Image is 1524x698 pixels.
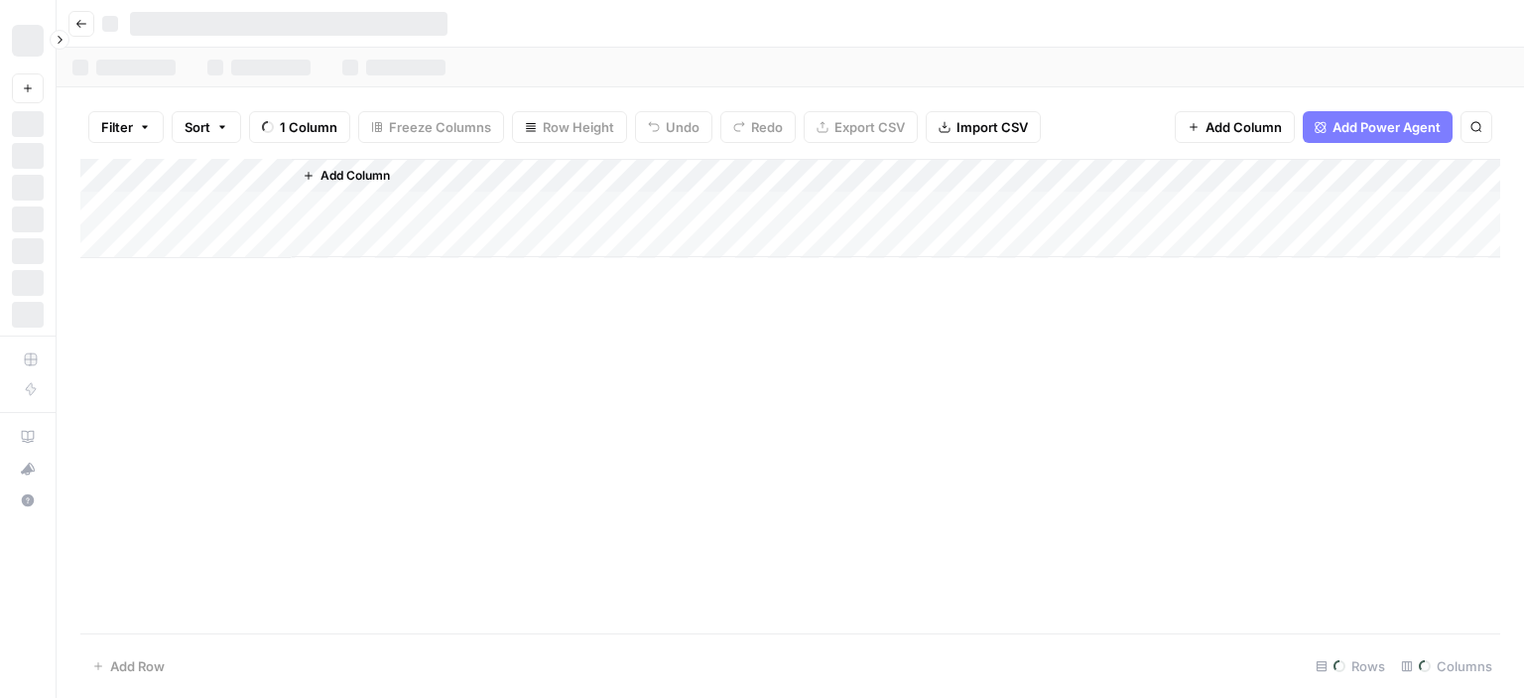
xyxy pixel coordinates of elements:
button: Add Row [80,650,177,682]
span: 1 Column [280,117,337,137]
div: What's new? [13,454,43,484]
span: Import CSV [956,117,1028,137]
span: Row Height [543,117,614,137]
button: Row Height [512,111,627,143]
span: Add Column [1206,117,1282,137]
span: Add Column [320,167,390,185]
button: Add Power Agent [1303,111,1453,143]
div: Rows [1308,650,1393,682]
span: Sort [185,117,210,137]
span: Freeze Columns [389,117,491,137]
button: Export CSV [804,111,918,143]
button: Sort [172,111,241,143]
button: 1 Column [249,111,350,143]
button: Redo [720,111,796,143]
span: Add Power Agent [1333,117,1441,137]
div: Columns [1393,650,1500,682]
span: Undo [666,117,699,137]
button: Import CSV [926,111,1041,143]
button: Filter [88,111,164,143]
span: Filter [101,117,133,137]
a: AirOps Academy [12,421,44,453]
span: Redo [751,117,783,137]
button: What's new? [12,453,44,485]
span: Add Row [110,656,165,676]
button: Help + Support [12,485,44,516]
button: Add Column [1175,111,1295,143]
span: Export CSV [834,117,905,137]
button: Freeze Columns [358,111,504,143]
button: Add Column [295,163,398,189]
button: Undo [635,111,712,143]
